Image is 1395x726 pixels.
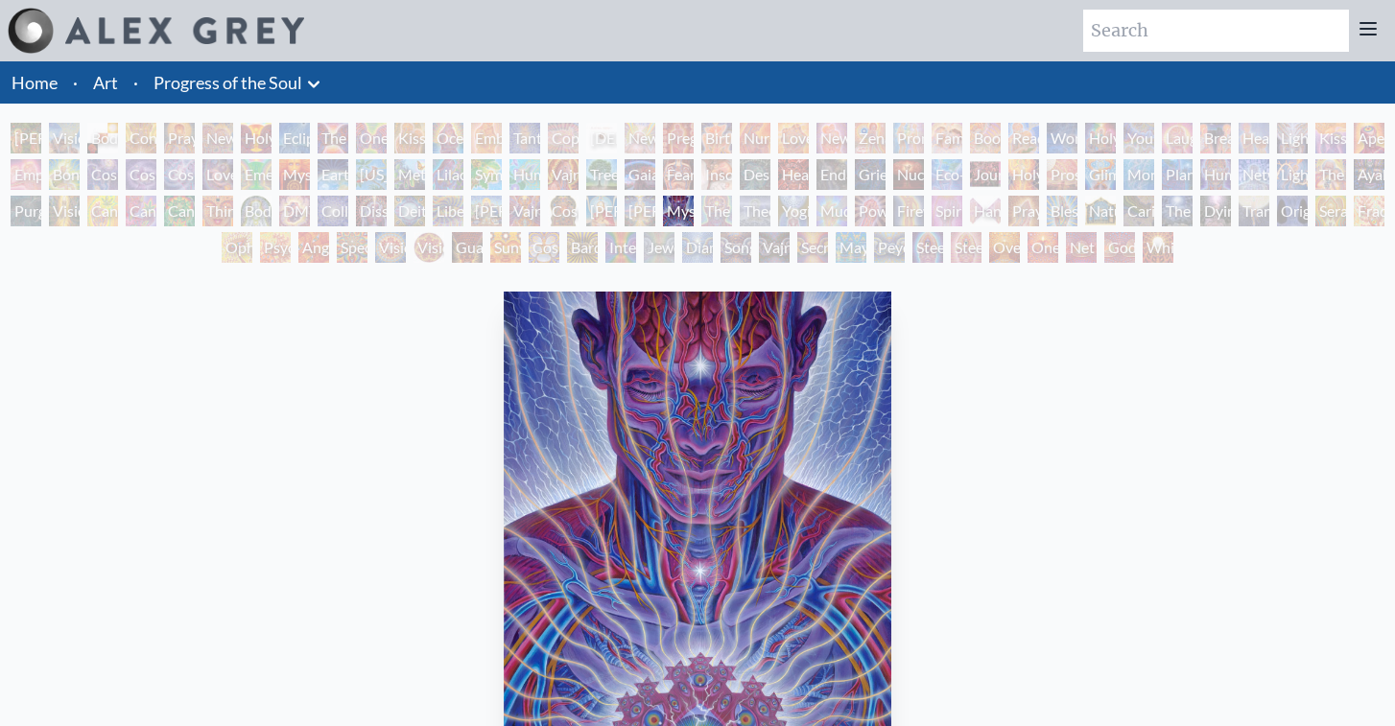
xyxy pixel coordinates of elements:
[356,159,387,190] div: [US_STATE] Song
[701,196,732,226] div: The Seer
[394,196,425,226] div: Deities & Demons Drinking from the Milky Pool
[509,196,540,226] div: Vajra Guru
[1239,196,1269,226] div: Transfiguration
[1123,196,1154,226] div: Caring
[49,159,80,190] div: Bond
[202,196,233,226] div: Third Eye Tears of Joy
[1008,159,1039,190] div: Holy Fire
[509,159,540,190] div: Humming Bird
[548,123,579,153] div: Copulating
[1315,159,1346,190] div: The Shulgins and their Alchemical Angels
[279,123,310,153] div: Eclipse
[932,159,962,190] div: Eco-Atlas
[1085,123,1116,153] div: Holy Family
[625,159,655,190] div: Gaia
[1066,232,1097,263] div: Net of Being
[1143,232,1173,263] div: White Light
[740,196,770,226] div: Theologue
[154,69,302,96] a: Progress of the Soul
[663,196,694,226] div: Mystic Eye
[375,232,406,263] div: Vision Crystal
[11,159,41,190] div: Empowerment
[1315,123,1346,153] div: Kiss of the [MEDICAL_DATA]
[855,159,886,190] div: Grieving
[740,159,770,190] div: Despair
[932,196,962,226] div: Spirit Animates the Flesh
[1008,196,1039,226] div: Praying Hands
[778,123,809,153] div: Love Circuit
[471,159,502,190] div: Symbiosis: Gall Wasp & Oak Tree
[1162,123,1193,153] div: Laughing Man
[586,159,617,190] div: Tree & Person
[816,123,847,153] div: New Family
[893,196,924,226] div: Firewalking
[1354,196,1384,226] div: Fractal Eyes
[893,123,924,153] div: Promise
[433,159,463,190] div: Lilacs
[893,159,924,190] div: Nuclear Crucifixion
[1277,123,1308,153] div: Lightweaver
[1354,123,1384,153] div: Aperture
[970,123,1001,153] div: Boo-boo
[567,232,598,263] div: Bardo Being
[356,123,387,153] div: One Taste
[394,159,425,190] div: Metamorphosis
[1123,159,1154,190] div: Monochord
[318,123,348,153] div: The Kiss
[471,196,502,226] div: [PERSON_NAME]
[548,196,579,226] div: Cosmic [DEMOGRAPHIC_DATA]
[1083,10,1349,52] input: Search
[625,196,655,226] div: [PERSON_NAME]
[644,232,674,263] div: Jewel Being
[816,159,847,190] div: Endarkenment
[394,123,425,153] div: Kissing
[471,123,502,153] div: Embracing
[1239,159,1269,190] div: Networks
[1123,123,1154,153] div: Young & Old
[452,232,483,263] div: Guardian of Infinite Vision
[989,232,1020,263] div: Oversoul
[970,196,1001,226] div: Hands that See
[721,232,751,263] div: Song of Vajra Being
[279,196,310,226] div: DMT - The Spirit Molecule
[701,123,732,153] div: Birth
[164,123,195,153] div: Praying
[816,196,847,226] div: Mudra
[87,159,118,190] div: Cosmic Creativity
[1162,196,1193,226] div: The Soul Finds It's Way
[222,232,252,263] div: Ophanic Eyelash
[164,196,195,226] div: Cannabacchus
[586,196,617,226] div: [PERSON_NAME]
[87,196,118,226] div: Cannabis Mudra
[586,123,617,153] div: [DEMOGRAPHIC_DATA] Embryo
[529,232,559,263] div: Cosmic Elf
[241,159,272,190] div: Emerald Grail
[49,123,80,153] div: Visionary Origin of Language
[663,123,694,153] div: Pregnancy
[1047,123,1077,153] div: Wonder
[1047,196,1077,226] div: Blessing Hand
[298,232,329,263] div: Angel Skin
[337,232,367,263] div: Spectral Lotus
[548,159,579,190] div: Vajra Horse
[433,123,463,153] div: Ocean of Love Bliss
[87,123,118,153] div: Body, Mind, Spirit
[778,159,809,190] div: Headache
[279,159,310,190] div: Mysteriosa 2
[855,196,886,226] div: Power to the Peaceful
[1047,159,1077,190] div: Prostration
[202,159,233,190] div: Love is a Cosmic Force
[1354,159,1384,190] div: Ayahuasca Visitation
[797,232,828,263] div: Secret Writing Being
[1085,196,1116,226] div: Nature of Mind
[778,196,809,226] div: Yogi & the Möbius Sphere
[855,123,886,153] div: Zena Lotus
[701,159,732,190] div: Insomnia
[1028,232,1058,263] div: One
[126,61,146,104] li: ·
[1277,196,1308,226] div: Original Face
[241,123,272,153] div: Holy Grail
[126,196,156,226] div: Cannabis Sutra
[93,69,118,96] a: Art
[740,123,770,153] div: Nursing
